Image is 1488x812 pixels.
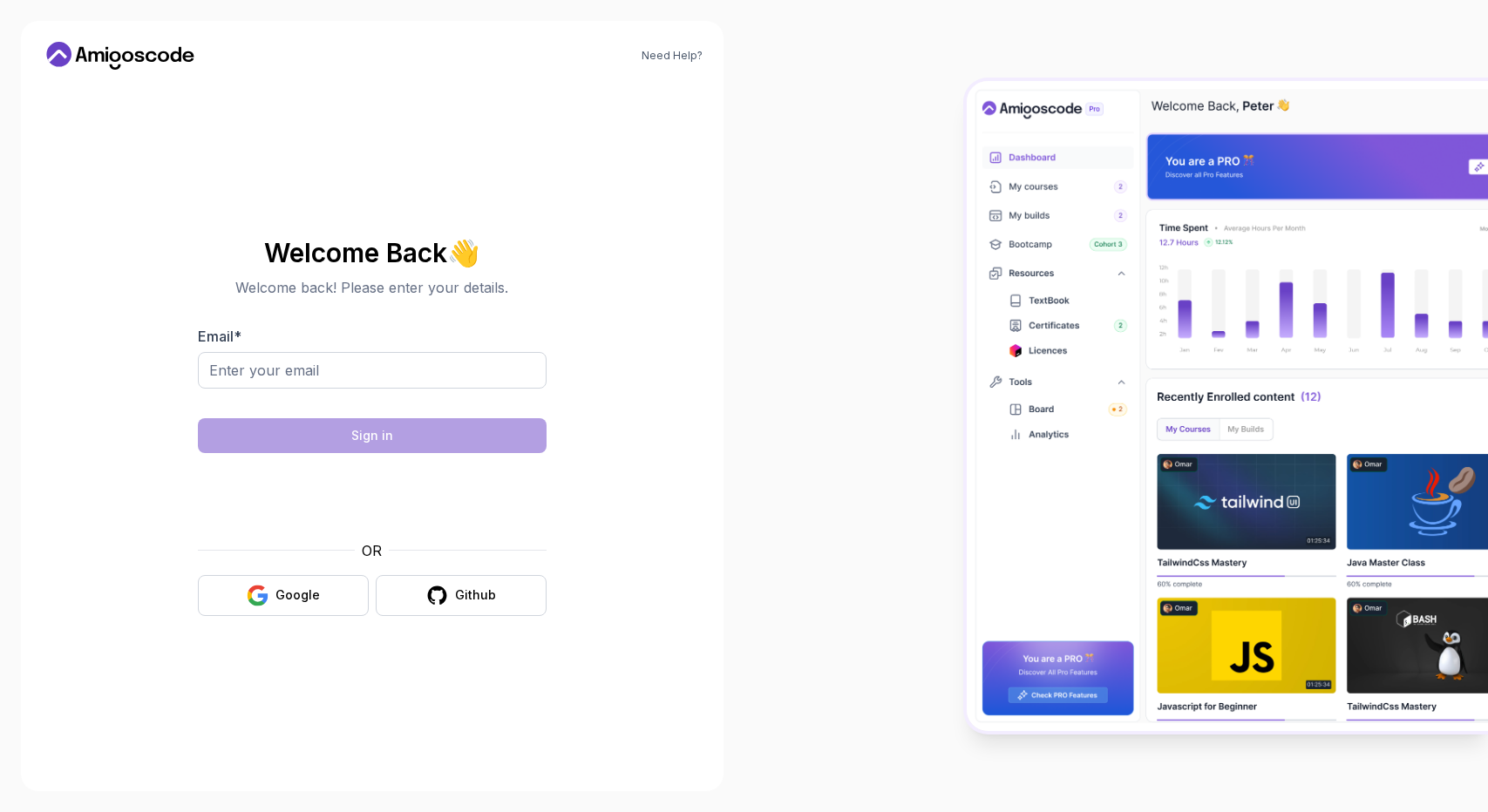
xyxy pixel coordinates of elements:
span: 👋 [445,233,486,272]
button: Sign in [198,418,547,453]
button: Google [198,575,369,616]
div: Google [275,586,320,604]
p: OR [362,540,382,561]
button: Github [376,575,547,616]
img: Amigoscode Dashboard [967,81,1488,731]
a: Home link [42,42,199,70]
div: Github [455,586,496,604]
a: Need Help? [642,49,703,63]
h2: Welcome Back [198,239,547,267]
label: Email * [198,328,241,345]
input: Enter your email [198,352,547,389]
p: Welcome back! Please enter your details. [198,277,547,298]
iframe: Widget containing checkbox for hCaptcha security challenge [241,464,504,530]
div: Sign in [351,427,393,444]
